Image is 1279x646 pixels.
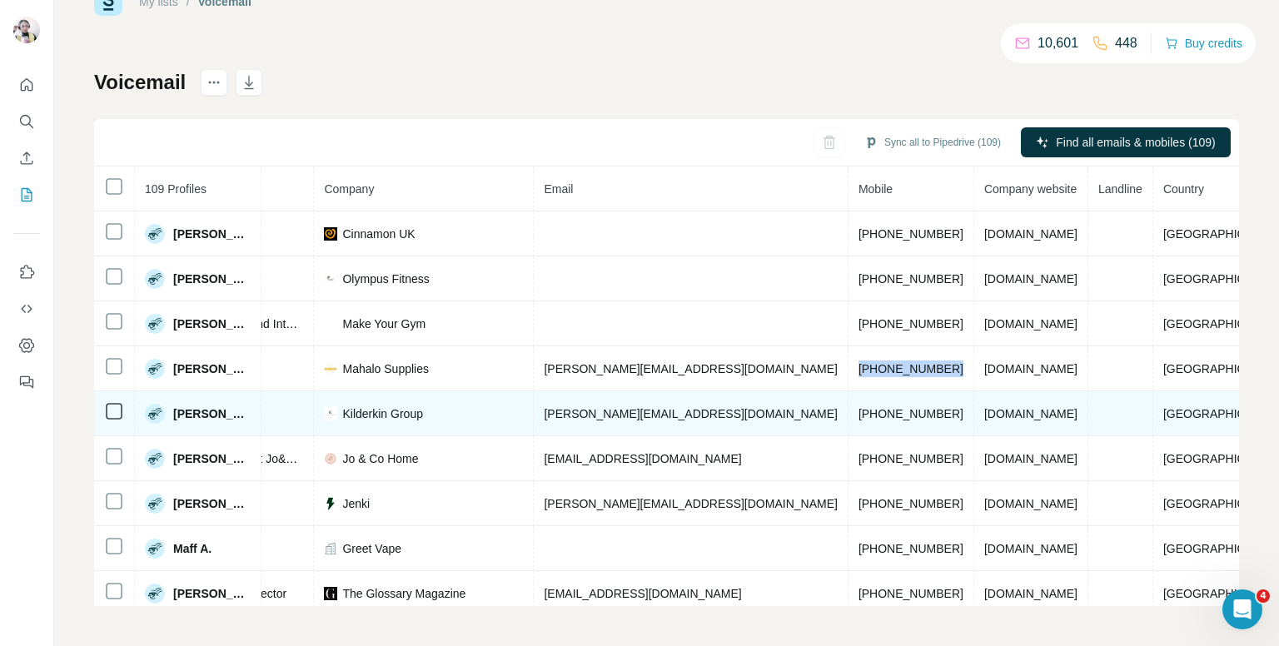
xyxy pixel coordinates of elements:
[984,227,1077,241] span: [DOMAIN_NAME]
[544,362,837,375] span: [PERSON_NAME][EMAIL_ADDRESS][DOMAIN_NAME]
[984,182,1077,196] span: Company website
[173,450,251,467] span: [PERSON_NAME]
[1222,589,1262,629] iframe: Intercom live chat
[94,69,186,96] h1: Voicemail
[1021,127,1231,157] button: Find all emails & mobiles (109)
[173,316,251,332] span: [PERSON_NAME]
[858,182,893,196] span: Mobile
[13,17,40,43] img: Avatar
[544,407,837,420] span: [PERSON_NAME][EMAIL_ADDRESS][DOMAIN_NAME]
[984,272,1077,286] span: [DOMAIN_NAME]
[145,269,165,289] img: Avatar
[984,452,1077,465] span: [DOMAIN_NAME]
[1056,134,1215,151] span: Find all emails & mobiles (109)
[173,495,251,512] span: [PERSON_NAME]
[342,540,401,557] span: Greet Vape
[324,452,337,465] img: company-logo
[145,314,165,334] img: Avatar
[853,130,1013,155] button: Sync all to Pipedrive (109)
[984,407,1077,420] span: [DOMAIN_NAME]
[1098,182,1142,196] span: Landline
[984,587,1077,600] span: [DOMAIN_NAME]
[13,257,40,287] button: Use Surfe on LinkedIn
[984,362,1077,375] span: [DOMAIN_NAME]
[145,224,165,244] img: Avatar
[324,321,337,327] img: company-logo
[13,70,40,100] button: Quick start
[984,542,1077,555] span: [DOMAIN_NAME]
[1257,589,1270,603] span: 4
[984,497,1077,510] span: [DOMAIN_NAME]
[342,495,370,512] span: Jenki
[342,585,465,602] span: The Glossary Magazine
[1115,33,1137,53] p: 448
[13,180,40,210] button: My lists
[1038,33,1078,53] p: 10,601
[324,182,374,196] span: Company
[544,587,741,600] span: [EMAIL_ADDRESS][DOMAIN_NAME]
[342,360,429,377] span: Mahalo Supplies
[544,497,837,510] span: [PERSON_NAME][EMAIL_ADDRESS][DOMAIN_NAME]
[342,271,429,287] span: Olympus Fitness
[858,362,963,375] span: [PHONE_NUMBER]
[324,407,337,420] img: company-logo
[858,407,963,420] span: [PHONE_NUMBER]
[858,452,963,465] span: [PHONE_NUMBER]
[858,497,963,510] span: [PHONE_NUMBER]
[145,449,165,469] img: Avatar
[173,405,251,422] span: [PERSON_NAME]
[145,584,165,604] img: Avatar
[201,69,227,96] button: actions
[13,143,40,173] button: Enrich CSV
[13,367,40,397] button: Feedback
[342,316,426,332] span: Make Your Gym
[858,272,963,286] span: [PHONE_NUMBER]
[324,272,337,286] img: company-logo
[145,182,207,196] span: 109 Profiles
[1165,32,1242,55] button: Buy credits
[173,540,212,557] span: Maff A.
[858,542,963,555] span: [PHONE_NUMBER]
[858,227,963,241] span: [PHONE_NUMBER]
[342,226,415,242] span: Cinnamon UK
[1163,182,1204,196] span: Country
[858,317,963,330] span: [PHONE_NUMBER]
[145,359,165,379] img: Avatar
[13,107,40,137] button: Search
[544,452,741,465] span: [EMAIL_ADDRESS][DOMAIN_NAME]
[13,330,40,360] button: Dashboard
[173,271,251,287] span: [PERSON_NAME]
[544,182,573,196] span: Email
[145,404,165,424] img: Avatar
[145,494,165,514] img: Avatar
[145,539,165,559] img: Avatar
[173,226,251,242] span: [PERSON_NAME]
[13,294,40,324] button: Use Surfe API
[173,360,251,377] span: [PERSON_NAME]
[858,587,963,600] span: [PHONE_NUMBER]
[324,497,337,510] img: company-logo
[984,317,1077,330] span: [DOMAIN_NAME]
[173,585,251,602] span: [PERSON_NAME]
[324,362,337,375] img: company-logo
[324,587,337,600] img: company-logo
[324,227,337,241] img: company-logo
[342,450,418,467] span: Jo & Co Home
[342,405,423,422] span: Kilderkin Group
